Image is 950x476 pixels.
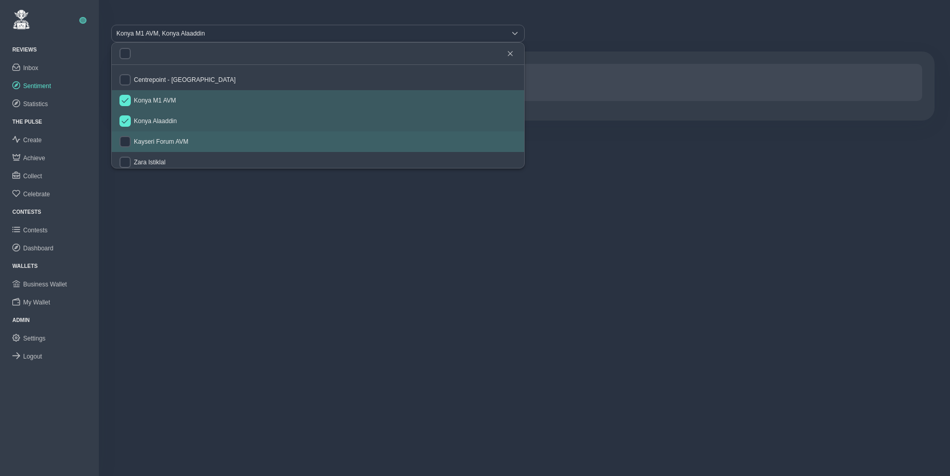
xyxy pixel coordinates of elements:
[12,9,30,30] img: ReviewElf Logo
[23,245,54,252] span: Dashboard
[23,82,51,90] span: Sentiment
[23,155,45,162] span: Achieve
[12,263,38,269] a: Wallets
[23,191,50,198] span: Celebrate
[23,335,45,342] span: Settings
[23,64,38,72] span: Inbox
[134,97,176,104] span: Konya M1 AVM
[134,117,177,125] span: Konya Alaaddin
[23,299,50,306] span: My Wallet
[12,47,37,53] a: Reviews
[134,159,165,166] span: Zara Istiklal
[134,138,188,145] span: Kayseri Forum AVM
[23,281,67,288] span: Business Wallet
[23,137,42,144] span: Create
[134,76,236,83] span: Centrepoint - [GEOGRAPHIC_DATA]
[23,353,42,360] span: Logout
[12,317,30,323] a: Admin
[23,173,42,180] span: Collect
[23,100,48,108] span: Statistics
[23,227,47,234] span: Contests
[12,119,42,125] a: The Pulse
[112,25,506,42] div: Konya M1 AVM, Konya Alaaddin
[12,209,41,215] a: Contests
